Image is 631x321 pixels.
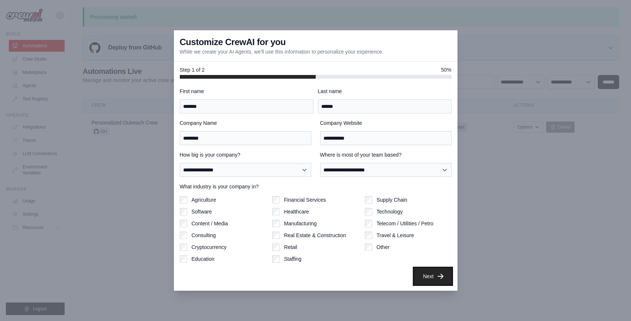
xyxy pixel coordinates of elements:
[441,66,451,74] span: 50%
[192,243,227,251] label: Cryptocurrency
[180,66,205,74] span: Step 1 of 2
[377,232,414,239] label: Travel & Leisure
[377,196,407,204] label: Supply Chain
[377,220,433,227] label: Telecom / Utilities / Petro
[192,220,228,227] label: Content / Media
[192,208,212,215] label: Software
[180,36,286,48] h3: Customize CrewAI for you
[180,48,384,55] p: While we create your AI Agents, we'll use this information to personalize your experience.
[284,255,301,263] label: Staffing
[284,208,309,215] label: Healthcare
[284,220,317,227] label: Manufacturing
[192,196,216,204] label: Agriculture
[414,268,452,284] button: Next
[180,119,311,127] label: Company Name
[192,232,216,239] label: Consulting
[318,88,452,95] label: Last name
[180,151,311,158] label: How big is your company?
[180,183,452,190] label: What industry is your company in?
[284,196,326,204] label: Financial Services
[377,243,390,251] label: Other
[192,255,215,263] label: Education
[377,208,403,215] label: Technology
[320,119,452,127] label: Company Website
[284,243,297,251] label: Retail
[320,151,452,158] label: Where is most of your team based?
[180,88,313,95] label: First name
[284,232,346,239] label: Real Estate & Construction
